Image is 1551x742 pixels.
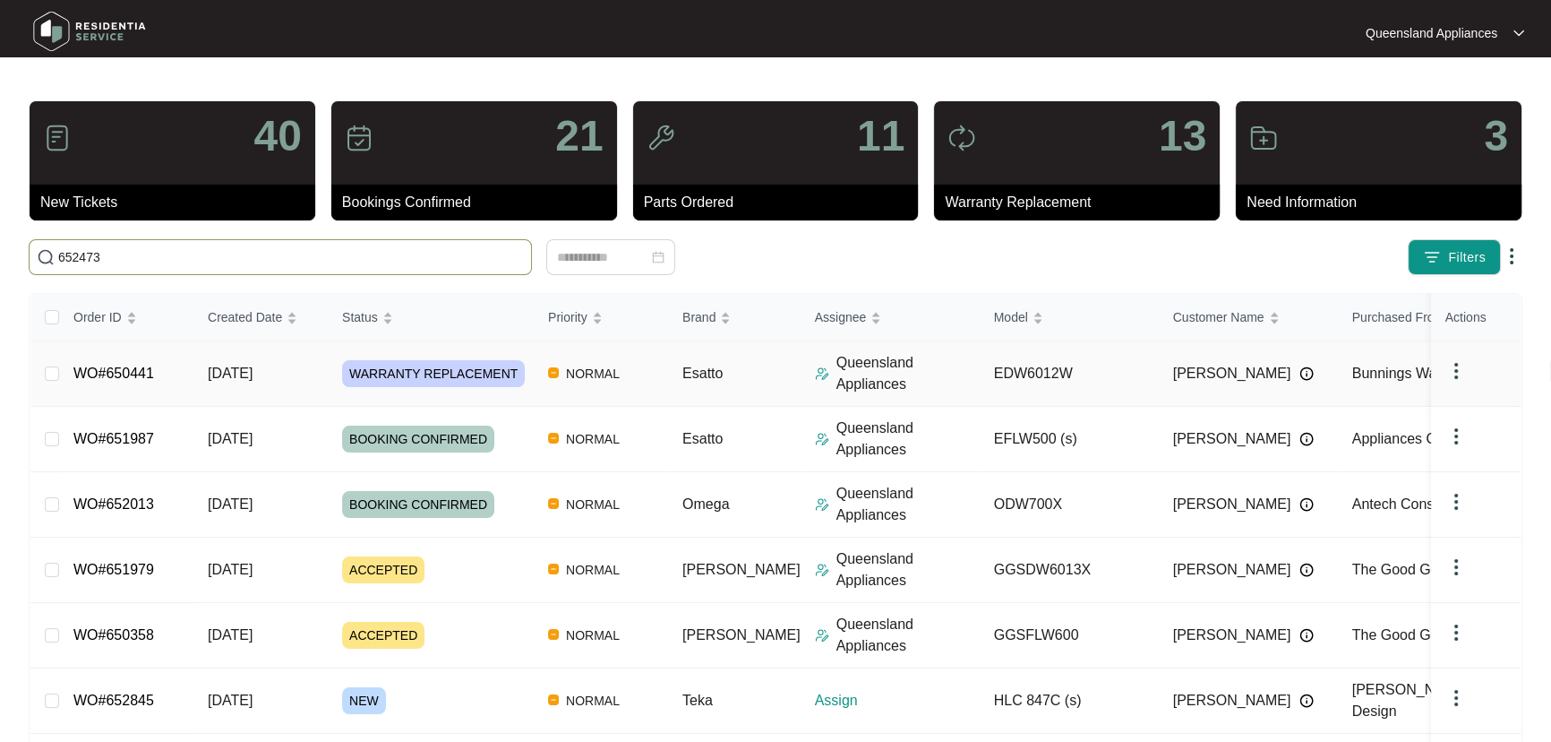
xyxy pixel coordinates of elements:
[548,433,559,444] img: Vercel Logo
[342,491,494,518] span: BOOKING CONFIRMED
[1159,294,1338,341] th: Customer Name
[208,307,282,327] span: Created Date
[1445,360,1467,382] img: dropdown arrow
[1448,248,1486,267] span: Filters
[1173,690,1291,712] span: [PERSON_NAME]
[342,426,494,453] span: BOOKING CONFIRMED
[73,307,122,327] span: Order ID
[668,294,801,341] th: Brand
[980,603,1159,669] td: GGSFLW600
[682,307,716,327] span: Brand
[345,124,373,152] img: icon
[682,496,729,512] span: Omega
[548,367,559,378] img: Vercel Logo
[980,407,1159,472] td: EFLW500 (s)
[815,563,829,577] img: Assigner Icon
[947,124,976,152] img: icon
[1352,431,1468,446] span: Appliances Online
[73,693,154,708] a: WO#652845
[1352,627,1453,643] span: The Good Guys
[1338,294,1517,341] th: Purchased From
[836,614,980,657] p: Queensland Appliances
[328,294,534,341] th: Status
[1352,682,1470,719] span: [PERSON_NAME] Design
[1247,192,1521,213] p: Need Information
[73,366,154,381] a: WO#650441
[208,431,253,446] span: [DATE]
[815,628,829,643] img: Assigner Icon
[1445,622,1467,643] img: dropdown arrow
[815,367,829,381] img: Assigner Icon
[980,341,1159,407] td: EDW6012W
[1299,497,1314,512] img: Info icon
[1173,625,1291,646] span: [PERSON_NAME]
[980,294,1159,341] th: Model
[1299,628,1314,643] img: Info icon
[59,294,193,341] th: Order ID
[945,192,1220,213] p: Warranty Replacement
[1423,248,1441,266] img: filter icon
[43,124,72,152] img: icon
[682,693,713,708] span: Teka
[836,418,980,461] p: Queensland Appliances
[980,538,1159,603] td: GGSDW6013X
[1352,562,1453,577] span: The Good Guys
[815,497,829,512] img: Assigner Icon
[1445,491,1467,513] img: dropdown arrow
[548,307,587,327] span: Priority
[682,366,723,381] span: Esatto
[37,248,55,266] img: search-icon
[644,192,919,213] p: Parts Ordered
[1513,29,1524,38] img: dropdown arrow
[342,192,617,213] p: Bookings Confirmed
[548,695,559,705] img: Vercel Logo
[559,494,627,515] span: NORMAL
[1299,694,1314,708] img: Info icon
[1299,367,1314,381] img: Info icon
[1173,494,1291,515] span: [PERSON_NAME]
[1173,559,1291,581] span: [PERSON_NAME]
[559,559,627,581] span: NORMAL
[994,307,1028,327] span: Model
[253,115,301,158] p: 40
[40,192,315,213] p: New Tickets
[1352,496,1488,512] span: Antech Constructions
[647,124,675,152] img: icon
[857,115,904,158] p: 11
[534,294,668,341] th: Priority
[801,294,980,341] th: Assignee
[559,363,627,384] span: NORMAL
[1408,239,1501,275] button: filter iconFilters
[1299,432,1314,446] img: Info icon
[548,629,559,640] img: Vercel Logo
[836,483,980,526] p: Queensland Appliances
[1159,115,1206,158] p: 13
[73,562,154,577] a: WO#651979
[555,115,603,158] p: 21
[836,548,980,591] p: Queensland Appliances
[73,431,154,446] a: WO#651987
[342,360,525,387] span: WARRANTY REPLACEMENT
[559,690,627,712] span: NORMAL
[208,562,253,577] span: [DATE]
[1173,363,1291,384] span: [PERSON_NAME]
[815,432,829,446] img: Assigner Icon
[1249,124,1278,152] img: icon
[559,625,627,646] span: NORMAL
[1299,563,1314,577] img: Info icon
[342,687,386,714] span: NEW
[342,307,378,327] span: Status
[1501,246,1522,267] img: dropdown arrow
[815,307,867,327] span: Assignee
[980,472,1159,538] td: ODW700X
[1366,24,1497,42] p: Queensland Appliances
[208,366,253,381] span: [DATE]
[1445,687,1467,709] img: dropdown arrow
[836,352,980,395] p: Queensland Appliances
[559,428,627,450] span: NORMAL
[682,627,801,643] span: [PERSON_NAME]
[73,627,154,643] a: WO#650358
[548,498,559,509] img: Vercel Logo
[193,294,328,341] th: Created Date
[1173,307,1264,327] span: Customer Name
